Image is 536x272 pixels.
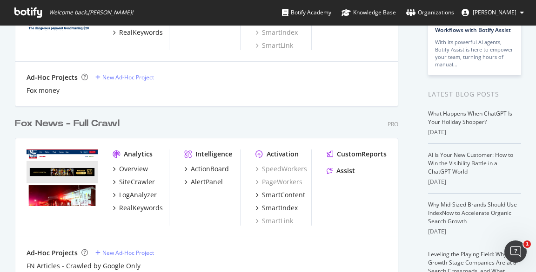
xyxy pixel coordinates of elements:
[27,86,60,95] a: Fox money
[119,28,163,37] div: RealKeywords
[113,203,163,213] a: RealKeywords
[336,166,355,175] div: Assist
[113,164,148,174] a: Overview
[191,164,229,174] div: ActionBoard
[27,248,78,258] div: Ad-Hoc Projects
[327,149,387,159] a: CustomReports
[523,240,531,248] span: 1
[388,120,398,128] div: Pro
[267,149,299,159] div: Activation
[428,227,521,236] div: [DATE]
[27,261,141,271] a: FN Articles - Crawled by Google Only
[262,190,305,200] div: SmartContent
[282,8,331,17] div: Botify Academy
[504,240,527,263] iframe: Intercom live chat
[255,41,293,50] a: SmartLink
[15,117,123,130] a: Fox News - Full Crawl
[95,249,154,257] a: New Ad-Hoc Project
[428,178,521,186] div: [DATE]
[435,39,514,68] div: With its powerful AI agents, Botify Assist is here to empower your team, turning hours of manual…
[119,190,157,200] div: LogAnalyzer
[27,149,98,207] img: www.foxnews.com
[342,8,396,17] div: Knowledge Base
[428,201,517,225] a: Why Mid-Sized Brands Should Use IndexNow to Accelerate Organic Search Growth
[119,203,163,213] div: RealKeywords
[255,190,305,200] a: SmartContent
[255,216,293,226] a: SmartLink
[255,164,307,174] a: SpeedWorkers
[255,28,298,37] a: SmartIndex
[327,166,355,175] a: Assist
[428,110,512,126] a: What Happens When ChatGPT Is Your Holiday Shopper?
[473,8,516,16] span: Blake Geist
[337,149,387,159] div: CustomReports
[435,10,511,34] a: How to Save Hours on Content and Research Workflows with Botify Assist
[191,177,223,187] div: AlertPanel
[454,5,531,20] button: [PERSON_NAME]
[195,149,232,159] div: Intelligence
[102,73,154,81] div: New Ad-Hoc Project
[255,177,302,187] a: PageWorkers
[428,89,521,99] div: Latest Blog Posts
[113,28,163,37] a: RealKeywords
[184,177,223,187] a: AlertPanel
[406,8,454,17] div: Organizations
[27,73,78,82] div: Ad-Hoc Projects
[95,73,154,81] a: New Ad-Hoc Project
[428,128,521,136] div: [DATE]
[184,164,229,174] a: ActionBoard
[119,164,148,174] div: Overview
[119,177,155,187] div: SiteCrawler
[102,249,154,257] div: New Ad-Hoc Project
[262,203,298,213] div: SmartIndex
[113,177,155,187] a: SiteCrawler
[124,149,153,159] div: Analytics
[49,9,133,16] span: Welcome back, [PERSON_NAME] !
[255,203,298,213] a: SmartIndex
[15,117,120,130] div: Fox News - Full Crawl
[113,190,157,200] a: LogAnalyzer
[428,151,513,175] a: AI Is Your New Customer: How to Win the Visibility Battle in a ChatGPT World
